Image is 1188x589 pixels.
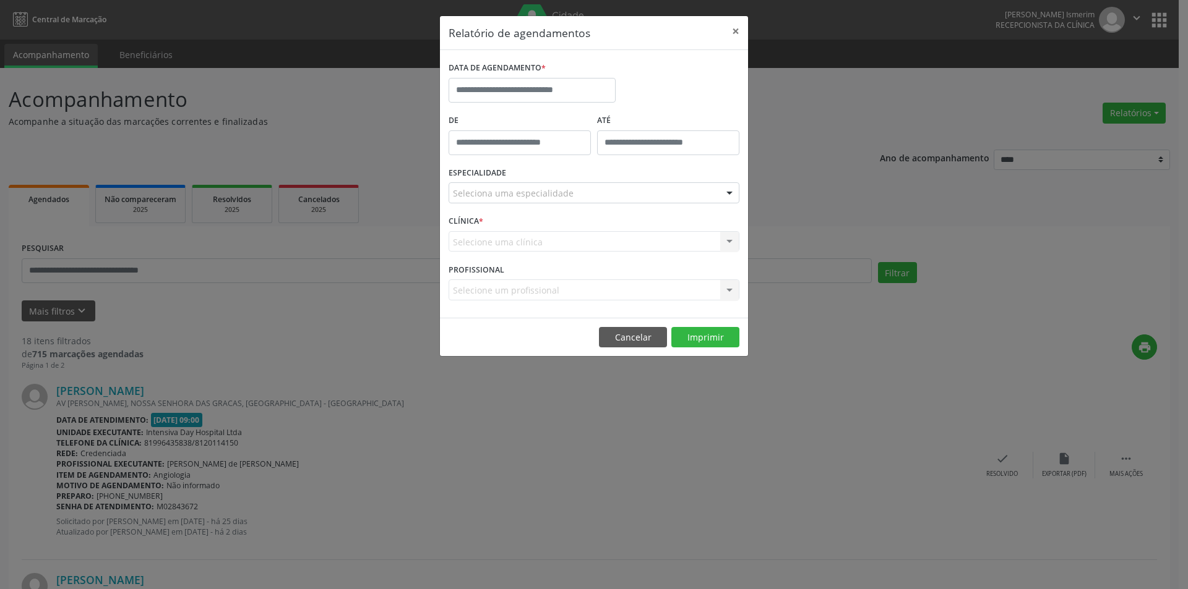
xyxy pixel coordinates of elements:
[449,212,483,231] label: CLÍNICA
[597,111,739,130] label: ATÉ
[723,16,748,46] button: Close
[599,327,667,348] button: Cancelar
[449,111,591,130] label: De
[449,25,590,41] h5: Relatório de agendamentos
[453,187,574,200] span: Seleciona uma especialidade
[449,59,546,78] label: DATA DE AGENDAMENTO
[449,260,504,279] label: PROFISSIONAL
[449,164,506,183] label: ESPECIALIDADE
[671,327,739,348] button: Imprimir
